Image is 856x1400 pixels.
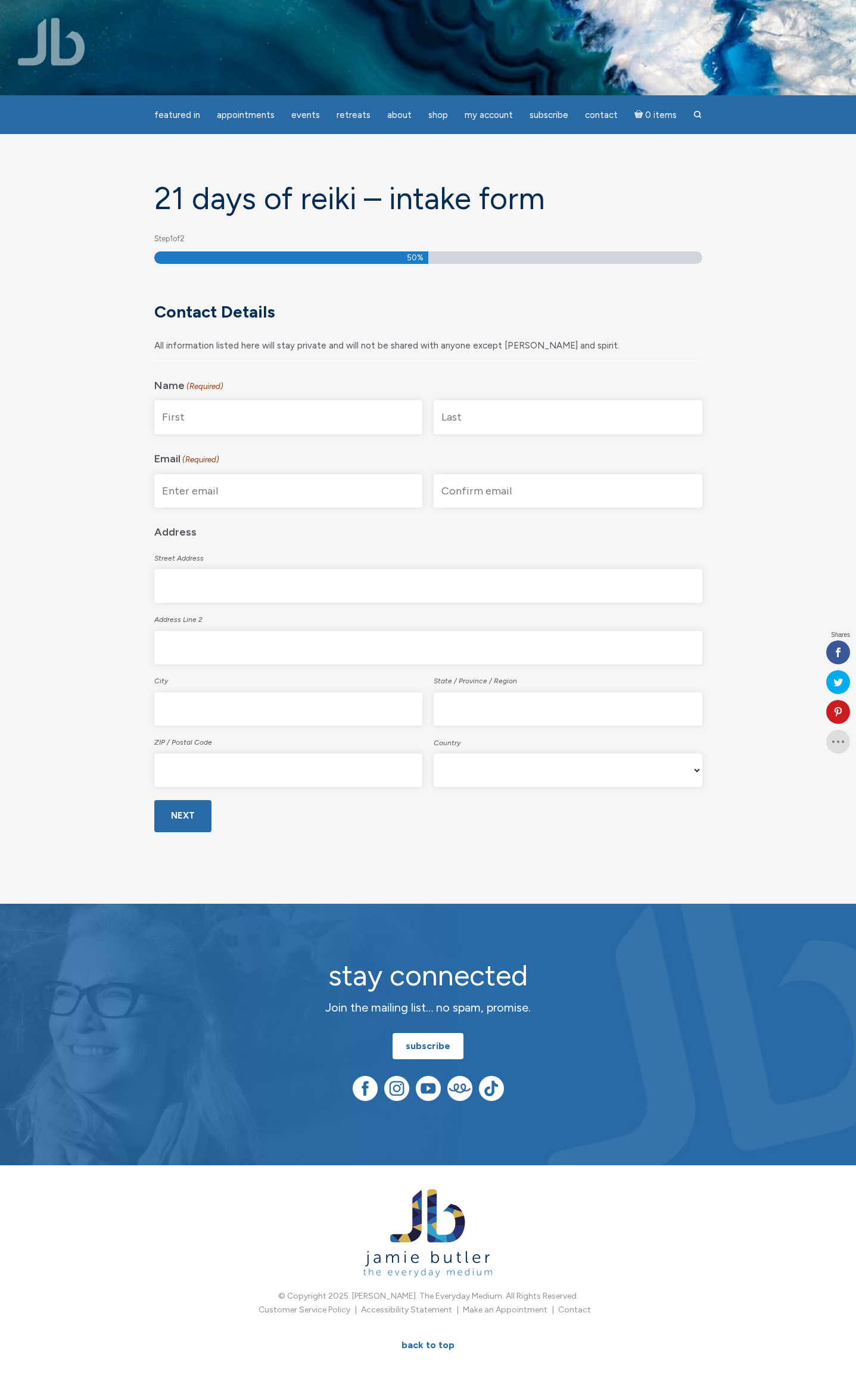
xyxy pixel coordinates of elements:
[393,1033,463,1059] a: subscribe
[434,474,702,508] input: Confirm email
[217,110,275,120] span: Appointments
[627,102,684,127] a: Cart0 items
[154,182,702,216] h1: 21 days of Reiki – Intake form
[434,669,702,690] label: State / Province / Region
[154,608,702,629] label: Address Line 2
[465,110,513,120] span: My Account
[154,517,702,542] legend: Address
[363,1189,493,1278] img: Jamie Butler. The Everyday Medium
[421,104,455,127] a: Shop
[363,1264,493,1274] a: Jamie Butler. The Everyday Medium
[353,1076,378,1101] img: Facebook
[147,104,207,127] a: featured in
[185,378,223,396] span: (Required)
[259,1305,350,1315] a: Customer Service Policy
[479,1076,504,1101] img: TikTok
[154,730,423,752] label: ZIP / Postal Code
[217,960,640,991] h2: stay connected
[434,731,702,752] label: Country
[217,998,640,1017] p: Join the mailing list… no spam, promise.
[645,111,677,120] span: 0 items
[384,1076,409,1101] img: Instagram
[107,1290,750,1303] p: © Copyright 2025. [PERSON_NAME]. The Everyday Medium. All Rights Reserved.
[210,104,282,127] a: Appointments
[388,1332,468,1358] a: BACK TO TOP
[154,230,702,248] p: Step of
[154,110,200,120] span: featured in
[447,1076,472,1101] img: Teespring
[522,104,575,127] a: Subscribe
[154,444,702,469] legend: Email
[154,669,423,690] label: City
[457,104,520,127] a: My Account
[434,400,702,434] input: Last
[361,1305,452,1315] a: Accessibility Statement
[154,329,693,355] div: All information listed here will stay private and will not be shared with anyone except [PERSON_N...
[154,371,702,396] legend: Name
[578,104,625,127] a: Contact
[337,110,371,120] span: Retreats
[416,1076,441,1101] img: YouTube
[154,546,702,568] label: Street Address
[428,110,448,120] span: Shop
[170,234,173,243] span: 1
[530,110,568,120] span: Subscribe
[154,302,693,322] h3: Contact Details
[387,110,412,120] span: About
[154,400,423,434] input: First
[154,474,423,508] input: Enter email
[291,110,320,120] span: Events
[634,110,646,120] i: Cart
[463,1305,547,1315] a: Make an Appointment
[831,632,850,638] span: Shares
[329,104,378,127] a: Retreats
[407,251,424,264] span: 50%
[585,110,618,120] span: Contact
[18,18,85,66] img: Jamie Butler. The Everyday Medium
[284,104,327,127] a: Events
[558,1305,591,1315] a: Contact
[180,234,185,243] span: 2
[380,104,419,127] a: About
[181,451,219,469] span: (Required)
[154,800,211,832] input: Next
